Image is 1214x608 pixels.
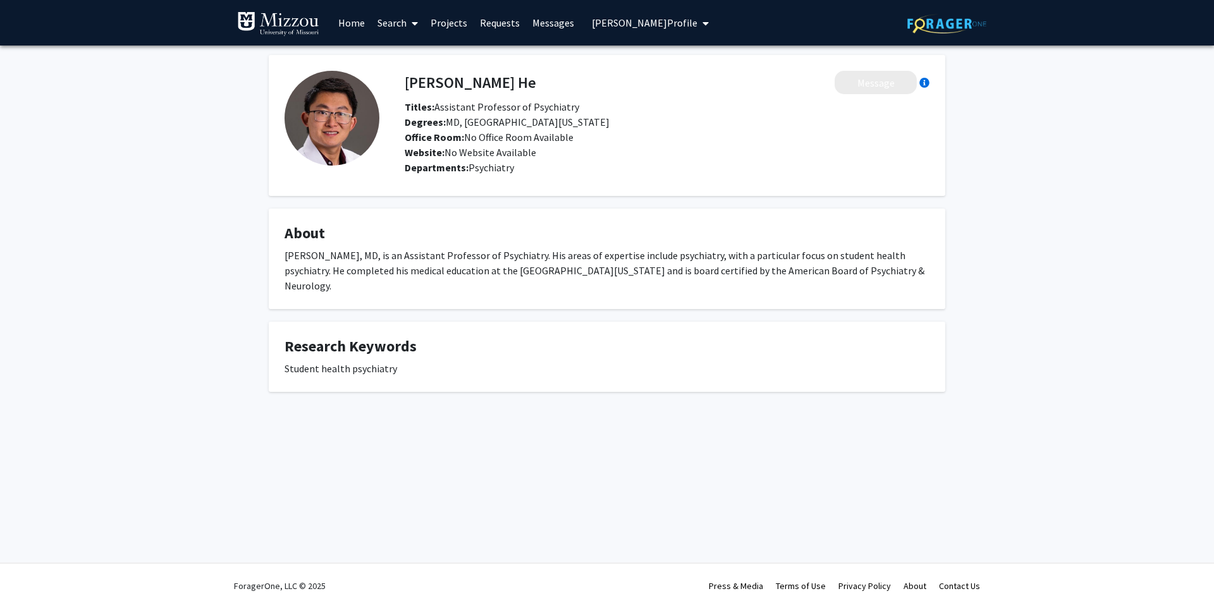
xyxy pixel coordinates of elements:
[405,100,434,113] b: Titles:
[469,161,514,174] span: Psychiatry
[285,248,929,293] div: [PERSON_NAME], MD, is an Assistant Professor of Psychiatry. His areas of expertise include psychi...
[405,131,464,143] b: Office Room:
[285,361,929,376] div: Student health psychiatry
[234,564,326,608] div: ForagerOne, LLC © 2025
[838,580,891,592] a: Privacy Policy
[405,116,446,128] b: Degrees:
[371,1,424,45] a: Search
[237,11,319,37] img: University of Missouri Logo
[424,1,474,45] a: Projects
[939,580,980,592] a: Contact Us
[526,1,580,45] a: Messages
[285,337,929,356] h4: Research Keywords
[405,71,536,94] h4: [PERSON_NAME] He
[904,580,926,592] a: About
[405,146,536,159] span: No Website Available
[405,161,469,174] b: Departments:
[285,71,379,166] img: Profile Picture
[907,14,986,33] img: ForagerOne Logo
[709,580,763,592] a: Press & Media
[835,71,917,94] button: Message Zane He
[332,1,371,45] a: Home
[405,100,579,113] span: Assistant Professor of Psychiatry
[919,78,929,88] div: More information
[592,16,697,29] span: [PERSON_NAME] Profile
[405,116,610,128] span: MD, [GEOGRAPHIC_DATA][US_STATE]
[9,551,54,599] iframe: Chat
[285,224,929,243] h4: About
[776,580,826,592] a: Terms of Use
[405,146,445,159] b: Website:
[405,131,573,143] span: No Office Room Available
[474,1,526,45] a: Requests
